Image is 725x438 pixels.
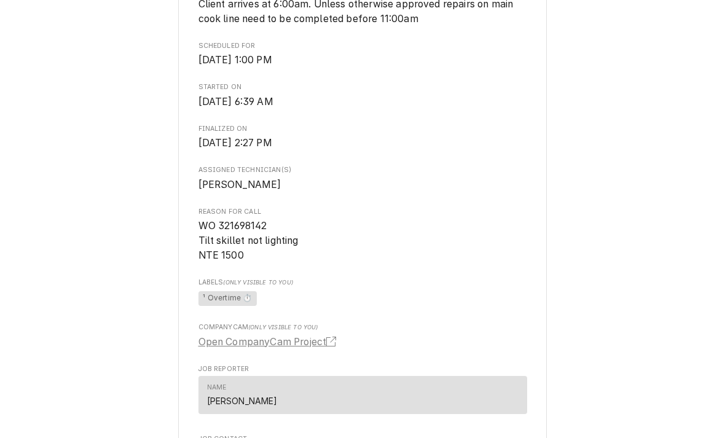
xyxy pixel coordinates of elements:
div: Reason For Call [198,207,527,262]
span: Finalized On [198,136,527,151]
span: Reason For Call [198,207,527,217]
div: Scheduled For [198,41,527,68]
span: [PERSON_NAME] [198,179,281,190]
span: WO 321698142 Tilt skillet not lighting NTE 1500 [198,220,299,260]
div: Contact [198,376,527,413]
div: [object Object] [198,323,527,349]
span: Reason For Call [198,219,527,262]
div: [object Object] [198,278,527,308]
div: Job Reporter List [198,376,527,419]
span: Assigned Technician(s) [198,178,527,192]
span: [DATE] 2:27 PM [198,137,272,149]
a: Open CompanyCam Project [198,335,341,350]
span: [object Object] [198,335,527,350]
span: Started On [198,95,527,109]
div: Assigned Technician(s) [198,165,527,192]
span: [object Object] [198,289,527,308]
span: ¹ Overtime ⏱️ [198,291,257,306]
span: Labels [198,278,527,287]
div: Job Reporter [198,364,527,420]
div: Started On [198,82,527,109]
span: Finalized On [198,124,527,134]
div: Name [207,383,227,393]
span: (Only Visible to You) [223,279,292,286]
div: [PERSON_NAME] [207,394,278,407]
span: Scheduled For [198,41,527,51]
span: (Only Visible to You) [248,324,318,330]
span: [DATE] 1:00 PM [198,54,272,66]
span: Started On [198,82,527,92]
div: Name [207,383,278,407]
span: Scheduled For [198,53,527,68]
span: Job Reporter [198,364,527,374]
span: Assigned Technician(s) [198,165,527,175]
span: [DATE] 6:39 AM [198,96,273,108]
span: CompanyCam [198,323,527,332]
div: Finalized On [198,124,527,151]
